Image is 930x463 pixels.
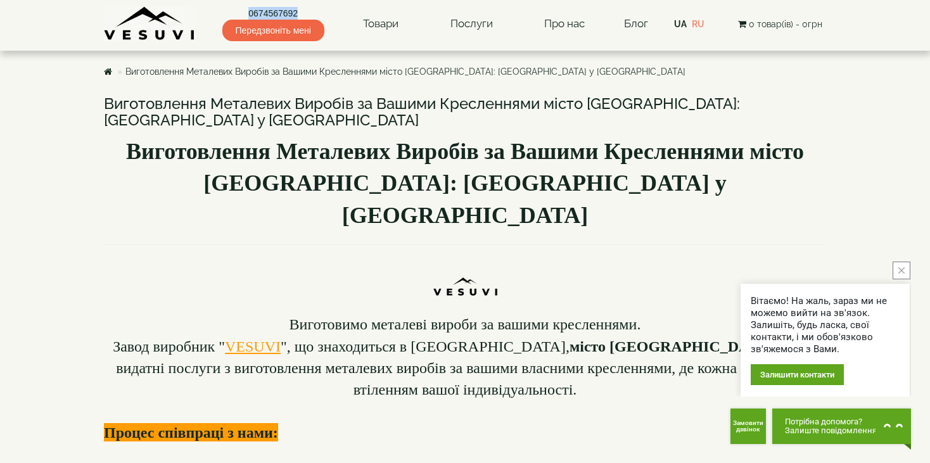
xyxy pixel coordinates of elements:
a: ru [692,19,704,29]
b: Виготовлення Металевих Виробів за Вашими Кресленнями місто [GEOGRAPHIC_DATA]: [GEOGRAPHIC_DATA] у... [126,139,804,228]
span: Залиште повідомлення [785,426,877,435]
span: Передзвоніть мені [222,20,324,41]
button: close button [893,262,910,279]
h3: Виготовлення Металевих Виробів за Вашими Кресленнями місто [GEOGRAPHIC_DATA]: [GEOGRAPHIC_DATA] у... [104,96,826,129]
button: Get Call button [730,409,766,444]
b: місто [GEOGRAPHIC_DATA] [570,338,774,355]
a: Виготовлення Металевих Виробів за Вашими Кресленнями місто [GEOGRAPHIC_DATA]: [GEOGRAPHIC_DATA] у... [125,67,685,77]
button: 0 товар(ів) - 0грн [734,17,826,31]
a: Блог [624,17,648,30]
font: Виготовимо металеві вироби за вашими кресленнями. [290,316,641,333]
a: Товари [350,10,411,39]
button: Chat button [772,409,911,444]
a: Про нас [532,10,597,39]
img: PUbymHslNuv4uAEzqJpb6FGsOwdgUpvJpDmNqBc3N95ZFIp7Nq6GbIGTo4R592Obv21Wx6QEDVHZ4VvSFe9xc49KlnFEIH65O... [430,251,500,304]
span: Потрібна допомога? [785,417,877,426]
span: ua [674,19,687,29]
b: Процес співпраці з нами: [104,424,278,441]
a: Послуги [438,10,506,39]
a: 0674567692 [222,7,324,20]
font: Завод виробник " ", що знаходиться в [GEOGRAPHIC_DATA], , надає видатні послуги з виготовлення ме... [113,338,817,398]
span: 0 товар(ів) - 0грн [749,19,822,29]
div: Залишити контакти [751,364,844,385]
div: Вітаємо! На жаль, зараз ми не можемо вийти на зв'язок. Залишіть, будь ласка, свої контакти, і ми ... [751,295,900,355]
img: Завод VESUVI [104,6,196,41]
a: VESUVI [225,338,281,355]
span: Замовити дзвінок [733,420,763,433]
